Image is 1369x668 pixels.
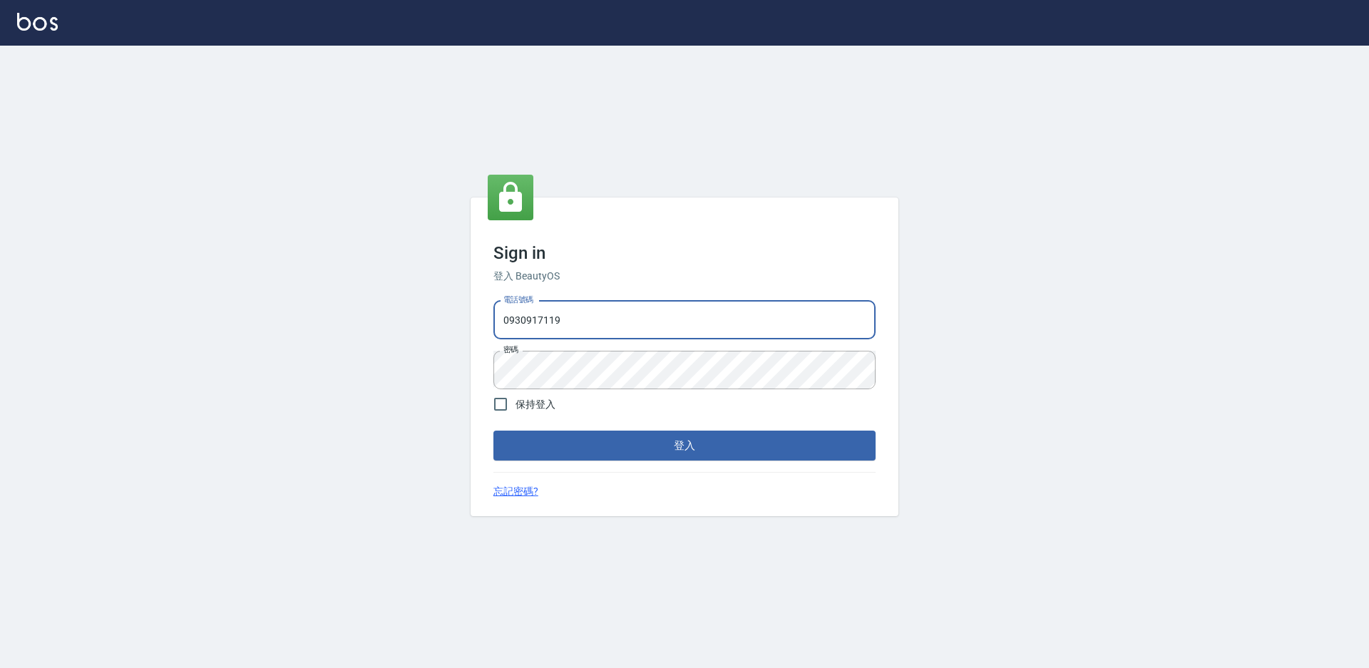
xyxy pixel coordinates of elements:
button: 登入 [493,431,876,461]
h3: Sign in [493,243,876,263]
a: 忘記密碼? [493,484,538,499]
label: 電話號碼 [503,294,533,305]
span: 保持登入 [516,397,555,412]
h6: 登入 BeautyOS [493,269,876,284]
img: Logo [17,13,58,31]
label: 密碼 [503,344,518,355]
